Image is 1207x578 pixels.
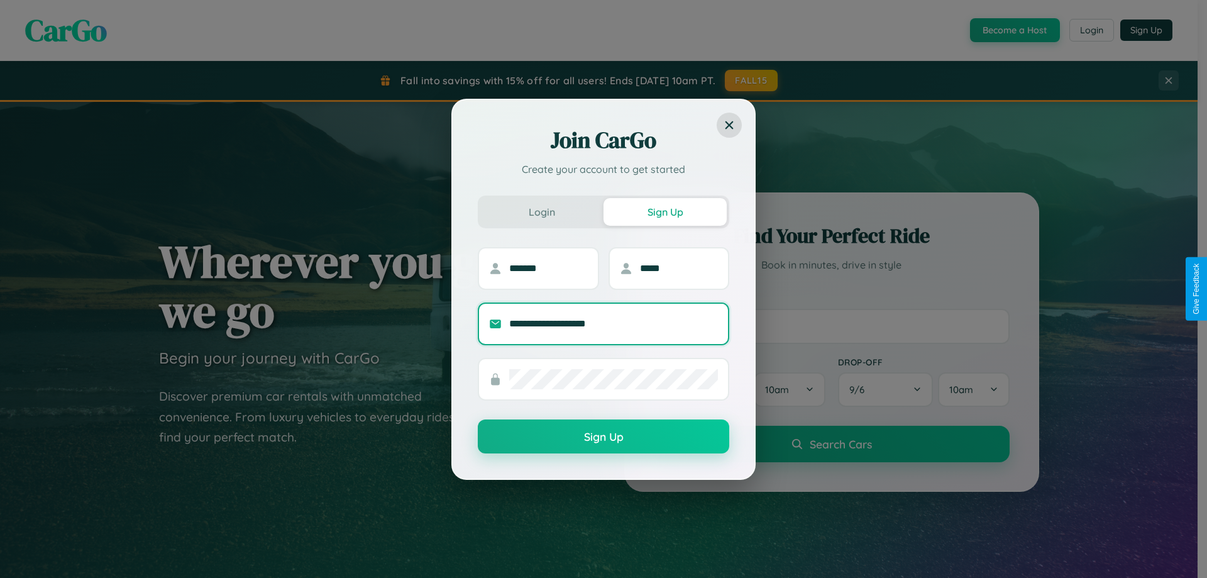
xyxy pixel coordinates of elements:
button: Login [480,198,603,226]
div: Give Feedback [1192,264,1201,314]
button: Sign Up [603,198,727,226]
p: Create your account to get started [478,162,729,177]
h2: Join CarGo [478,125,729,155]
button: Sign Up [478,420,729,453]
